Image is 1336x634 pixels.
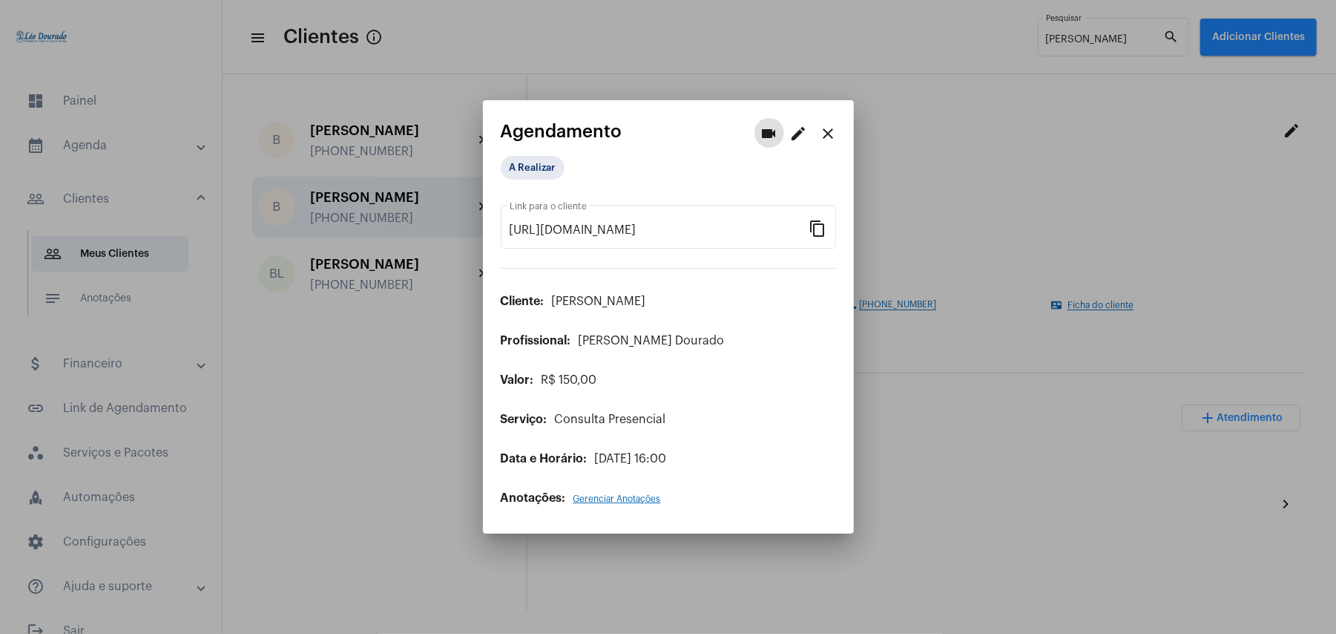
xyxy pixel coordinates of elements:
mat-icon: close [820,125,838,143]
mat-icon: edit [790,125,808,143]
mat-icon: videocam [760,125,778,143]
input: Link [510,223,809,237]
span: [DATE] 16:00 [595,453,667,465]
mat-icon: content_copy [809,219,827,237]
span: Anotações: [501,492,566,504]
span: Valor: [501,374,534,386]
span: Profissional: [501,335,571,347]
span: Agendamento [501,122,622,141]
mat-chip: A Realizar [501,156,565,180]
span: Gerenciar Anotações [573,494,661,503]
span: Cliente: [501,295,544,307]
span: [PERSON_NAME] [552,295,646,307]
span: Consulta Presencial [555,414,666,425]
span: Data e Horário: [501,453,588,465]
span: R$ 150,00 [542,374,597,386]
span: Serviço: [501,414,547,425]
span: [PERSON_NAME] Dourado [579,335,725,347]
